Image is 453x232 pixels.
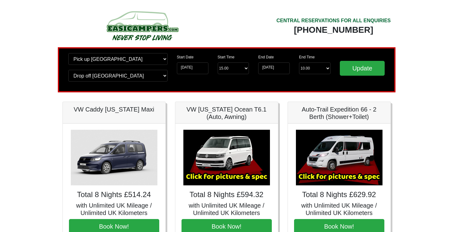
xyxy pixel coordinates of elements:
h4: Total 8 Nights £514.24 [69,190,159,199]
h5: with Unlimited UK Mileage / Unlimited UK Kilometers [182,202,272,217]
label: Start Time [218,54,235,60]
h4: Total 8 Nights £594.32 [182,190,272,199]
input: Return Date [258,62,290,74]
img: campers-checkout-logo.png [83,9,201,43]
img: VW Caddy California Maxi [71,130,157,185]
h4: Total 8 Nights £629.92 [294,190,384,199]
img: Auto-Trail Expedition 66 - 2 Berth (Shower+Toilet) [296,130,382,185]
label: End Time [299,54,315,60]
h5: with Unlimited UK Mileage / Unlimited UK Kilometers [69,202,159,217]
label: End Date [258,54,274,60]
input: Start Date [177,62,208,74]
h5: with Unlimited UK Mileage / Unlimited UK Kilometers [294,202,384,217]
img: VW California Ocean T6.1 (Auto, Awning) [183,130,270,185]
div: [PHONE_NUMBER] [276,24,391,36]
input: Update [340,61,385,76]
div: CENTRAL RESERVATIONS FOR ALL ENQUIRIES [276,17,391,24]
h5: Auto-Trail Expedition 66 - 2 Berth (Shower+Toilet) [294,106,384,120]
h5: VW Caddy [US_STATE] Maxi [69,106,159,113]
h5: VW [US_STATE] Ocean T6.1 (Auto, Awning) [182,106,272,120]
label: Start Date [177,54,194,60]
